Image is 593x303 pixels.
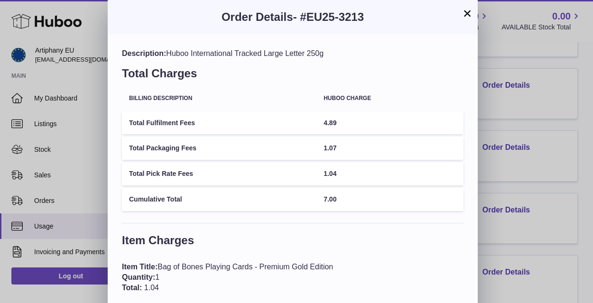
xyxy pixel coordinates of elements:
span: Description: [122,49,166,57]
h3: Item Charges [122,233,463,253]
button: × [462,8,473,19]
div: Bag of Bones Playing Cards - Premium Gold Edition 1 [122,262,463,293]
h3: Order Details [122,9,463,25]
span: 7.00 [324,195,336,203]
td: Total Packaging Fees [122,137,316,160]
span: 1.04 [324,170,336,177]
span: - #EU25-3213 [293,10,364,23]
td: Total Fulfilment Fees [122,111,316,135]
th: Huboo charge [316,88,463,109]
td: Cumulative Total [122,188,316,211]
td: Total Pick Rate Fees [122,162,316,185]
span: 4.89 [324,119,336,127]
span: Total: [122,284,142,292]
th: Billing Description [122,88,316,109]
span: 1.04 [144,284,159,292]
span: Item Title: [122,263,158,271]
span: Quantity: [122,273,155,281]
span: 1.07 [324,144,336,152]
h3: Total Charges [122,66,463,86]
div: Huboo International Tracked Large Letter 250g [122,48,463,59]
